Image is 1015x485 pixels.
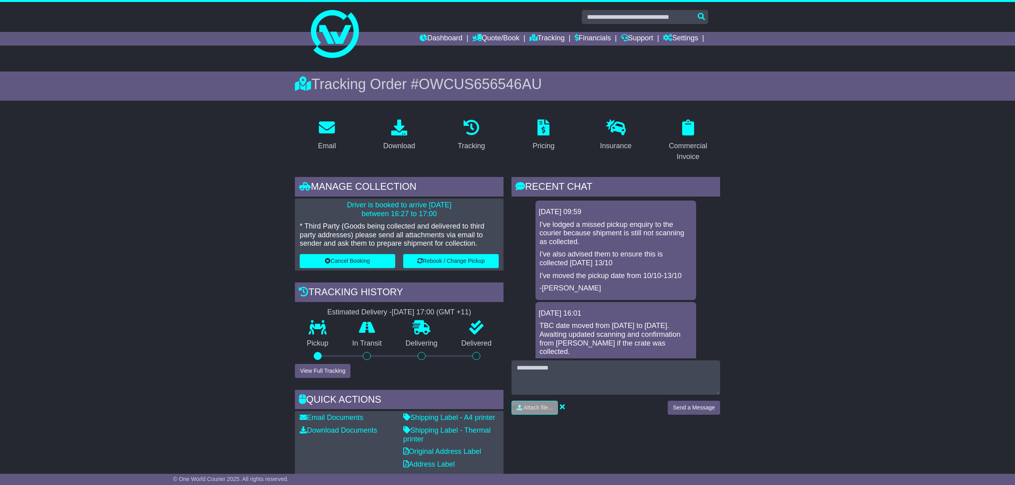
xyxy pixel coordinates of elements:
[668,401,720,415] button: Send a Message
[383,141,415,151] div: Download
[472,32,519,46] a: Quote/Book
[403,254,499,268] button: Rebook / Change Pickup
[600,141,631,151] div: Insurance
[295,364,350,378] button: View Full Tracking
[403,447,481,455] a: Original Address Label
[295,339,340,348] p: Pickup
[529,32,565,46] a: Tracking
[300,222,499,248] p: * Third Party (Goods being collected and delivered to third party addresses) please send all atta...
[663,32,698,46] a: Settings
[403,460,455,468] a: Address Label
[539,250,692,267] p: I've also advised them to ensure this is collected [DATE] 13/10
[378,117,420,154] a: Download
[511,177,720,199] div: RECENT CHAT
[173,476,289,482] span: © One World Courier 2025. All rights reserved.
[661,141,715,162] div: Commercial Invoice
[300,413,363,421] a: Email Documents
[420,32,462,46] a: Dashboard
[539,208,693,217] div: [DATE] 09:59
[403,426,491,443] a: Shipping Label - Thermal printer
[621,32,653,46] a: Support
[539,284,692,293] p: -[PERSON_NAME]
[539,309,693,318] div: [DATE] 16:01
[295,282,504,304] div: Tracking history
[539,272,692,280] p: I've moved the pickup date from 10/10-13/10
[295,177,504,199] div: Manage collection
[300,426,377,434] a: Download Documents
[340,339,394,348] p: In Transit
[392,308,471,317] div: [DATE] 17:00 (GMT +11)
[295,390,504,411] div: Quick Actions
[394,339,450,348] p: Delivering
[656,117,720,165] a: Commercial Invoice
[575,32,611,46] a: Financials
[313,117,341,154] a: Email
[295,76,720,93] div: Tracking Order #
[450,339,504,348] p: Delivered
[458,141,485,151] div: Tracking
[318,141,336,151] div: Email
[527,117,560,154] a: Pricing
[300,201,499,218] p: Driver is booked to arrive [DATE] between 16:27 to 17:00
[539,322,692,356] p: TBC date moved from [DATE] to [DATE]. Awaiting updated scanning and confirmation from [PERSON_NAM...
[453,117,490,154] a: Tracking
[419,76,542,92] span: OWCUS656546AU
[539,221,692,246] p: I've lodged a missed pickup enquiry to the courier because shipment is still not scanning as coll...
[533,141,555,151] div: Pricing
[595,117,637,154] a: Insurance
[300,254,395,268] button: Cancel Booking
[403,413,495,421] a: Shipping Label - A4 printer
[295,308,504,317] div: Estimated Delivery -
